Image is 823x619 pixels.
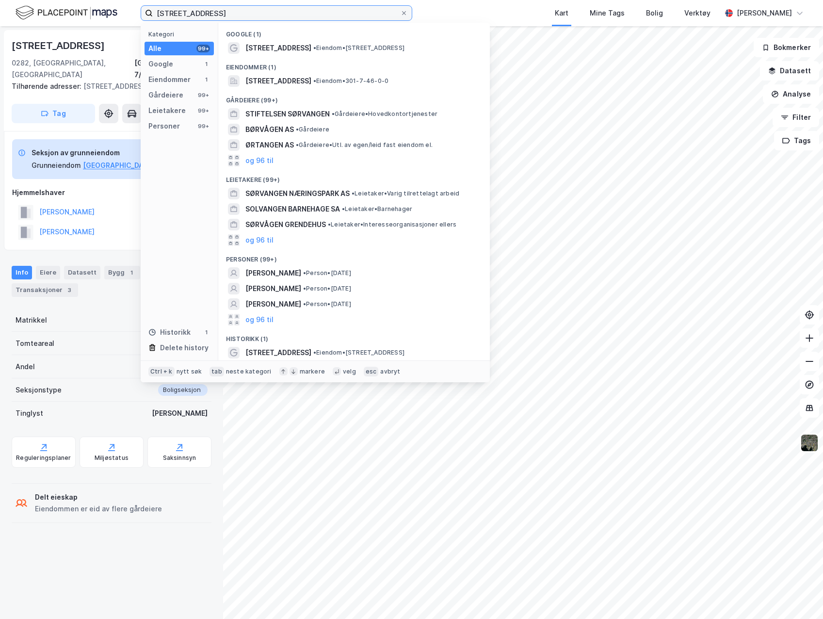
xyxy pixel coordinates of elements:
span: ØRTANGEN AS [245,139,294,151]
div: Reguleringsplaner [16,454,71,462]
div: Eiendommen er eid av flere gårdeiere [35,503,162,515]
span: STIFTELSEN SØRVANGEN [245,108,330,120]
span: Tilhørende adresser: [12,82,83,90]
div: Matrikkel [16,314,47,326]
span: SØRVANGEN NÆRINGSPARK AS [245,188,350,199]
span: Eiendom • 301-7-46-0-0 [313,77,388,85]
span: • [332,110,335,117]
div: markere [300,368,325,375]
div: Kart [555,7,568,19]
div: 99+ [196,91,210,99]
button: Tag [12,104,95,123]
button: og 96 til [245,155,274,166]
span: Leietaker • Barnehager [342,205,412,213]
span: • [352,190,355,197]
div: esc [364,367,379,376]
div: Datasett [64,266,100,279]
div: [STREET_ADDRESS] [12,81,204,92]
span: • [303,285,306,292]
button: Tags [774,131,819,150]
span: • [342,205,345,212]
button: Datasett [760,61,819,81]
div: 0282, [GEOGRAPHIC_DATA], [GEOGRAPHIC_DATA] [12,57,134,81]
div: nytt søk [177,368,202,375]
div: 99+ [196,107,210,114]
span: Person • [DATE] [303,300,351,308]
div: tab [210,367,224,376]
div: [GEOGRAPHIC_DATA], 7/46/0/1 [134,57,211,81]
div: Gårdeiere (99+) [218,89,490,106]
div: Personer (99+) [218,248,490,265]
span: Eiendom • [STREET_ADDRESS] [313,44,404,52]
span: • [296,141,299,148]
img: logo.f888ab2527a4732fd821a326f86c7f29.svg [16,4,117,21]
div: Delete history [160,342,209,354]
div: Miljøstatus [95,454,129,462]
div: Seksjon av grunneiendom [32,147,175,159]
div: Eiere [36,266,60,279]
span: • [313,349,316,356]
span: SØRVÅGEN GRENDEHUS [245,219,326,230]
div: velg [343,368,356,375]
div: 1 [202,60,210,68]
div: Mine Tags [590,7,625,19]
div: Kategori [148,31,214,38]
div: Bolig [646,7,663,19]
input: Søk på adresse, matrikkel, gårdeiere, leietakere eller personer [153,6,400,20]
div: 1 [127,268,136,277]
div: Info [12,266,32,279]
div: Transaksjoner [12,283,78,297]
div: Delt eieskap [35,491,162,503]
span: Person • [DATE] [303,269,351,277]
div: Historikk (1) [218,327,490,345]
div: Leietakere (99+) [218,168,490,186]
button: [GEOGRAPHIC_DATA], 7/46 [83,160,175,171]
span: [PERSON_NAME] [245,283,301,294]
div: Google (1) [218,23,490,40]
button: Analyse [763,84,819,104]
div: Tinglyst [16,407,43,419]
button: Bokmerker [754,38,819,57]
button: og 96 til [245,234,274,246]
span: SOLVANGEN BARNEHAGE SA [245,203,340,215]
div: Seksjonstype [16,384,62,396]
div: Gårdeiere [148,89,183,101]
span: • [313,77,316,84]
div: Andel [16,361,35,373]
div: Historikk [148,326,191,338]
span: Leietaker • Interesseorganisasjoner ellers [328,221,456,228]
iframe: Chat Widget [775,572,823,619]
div: [PERSON_NAME] [152,407,208,419]
span: Gårdeiere • Hovedkontortjenester [332,110,437,118]
div: Ctrl + k [148,367,175,376]
span: [PERSON_NAME] [245,267,301,279]
span: Eiendom • [STREET_ADDRESS] [313,349,404,357]
span: • [313,44,316,51]
span: Gårdeiere • Utl. av egen/leid fast eiendom el. [296,141,433,149]
span: [STREET_ADDRESS] [245,42,311,54]
div: Grunneiendom [32,160,81,171]
div: Eiendommer (1) [218,56,490,73]
div: [PERSON_NAME] [737,7,792,19]
span: • [328,221,331,228]
span: • [303,269,306,277]
span: [STREET_ADDRESS] [245,75,311,87]
span: Leietaker • Varig tilrettelagt arbeid [352,190,459,197]
span: [PERSON_NAME] [245,298,301,310]
div: Bygg [104,266,140,279]
div: Eiendommer [148,74,191,85]
div: Saksinnsyn [163,454,196,462]
button: Filter [773,108,819,127]
span: • [296,126,299,133]
div: [STREET_ADDRESS] [12,38,107,53]
div: neste kategori [226,368,272,375]
div: 1 [202,76,210,83]
div: avbryt [380,368,400,375]
span: Gårdeiere [296,126,329,133]
div: Tomteareal [16,338,54,349]
div: Hjemmelshaver [12,187,211,198]
div: 99+ [196,45,210,52]
div: Verktøy [684,7,710,19]
span: BØRVÅGEN AS [245,124,294,135]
